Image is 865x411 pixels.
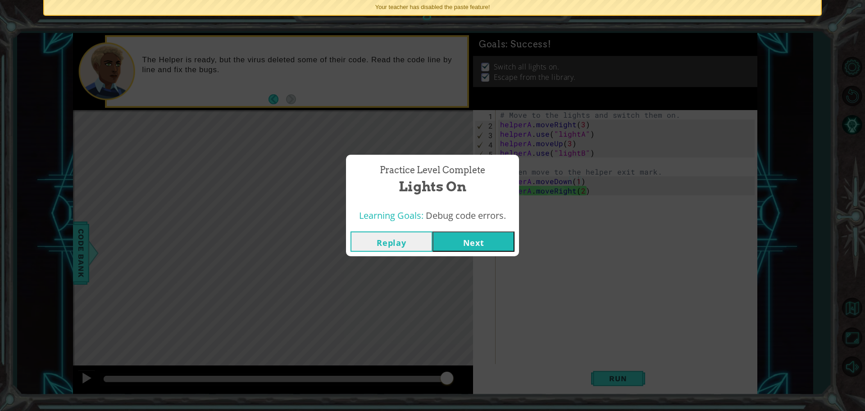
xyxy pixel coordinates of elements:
[426,209,506,222] span: Debug code errors.
[359,209,423,222] span: Learning Goals:
[380,164,485,177] span: Practice Level Complete
[399,177,466,196] span: Lights On
[375,4,490,10] span: Your teacher has disabled the paste feature!
[351,231,432,252] button: Replay
[432,231,514,252] button: Next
